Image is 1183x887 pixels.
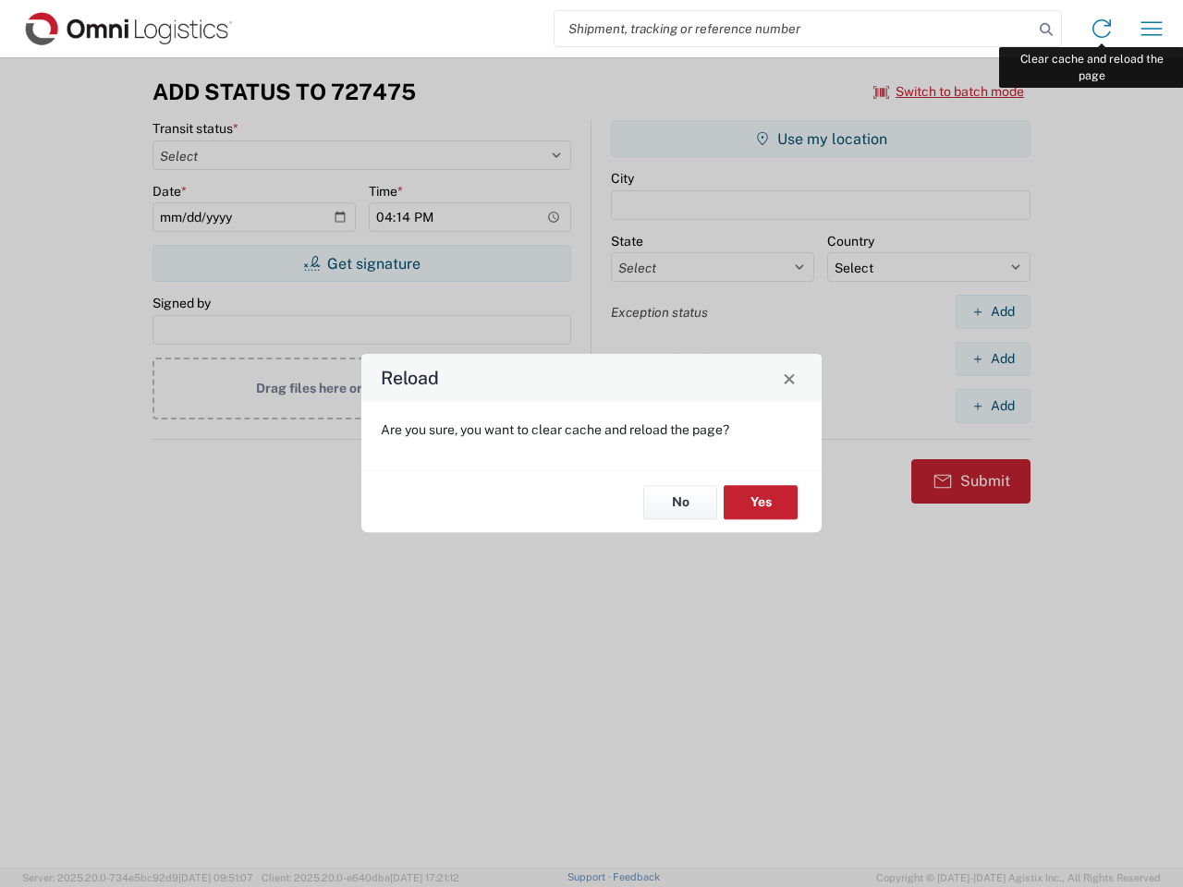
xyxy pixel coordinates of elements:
h4: Reload [381,365,439,392]
button: Close [776,365,802,391]
p: Are you sure, you want to clear cache and reload the page? [381,421,802,438]
button: Yes [724,485,798,519]
input: Shipment, tracking or reference number [555,11,1033,46]
button: No [643,485,717,519]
